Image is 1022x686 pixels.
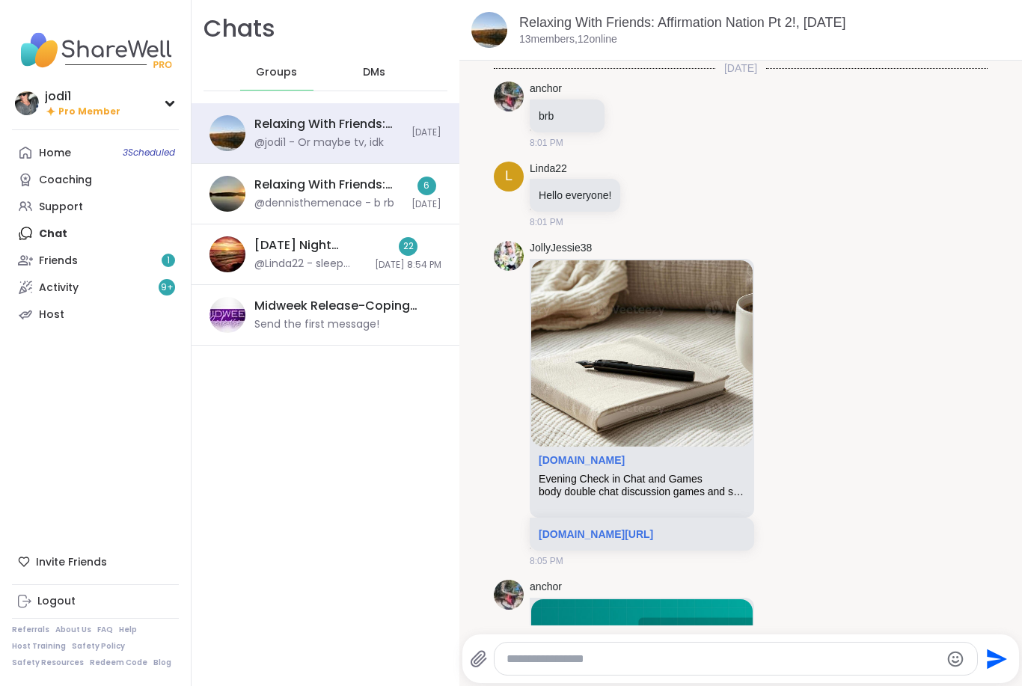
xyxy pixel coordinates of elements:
[505,166,512,186] span: L
[254,257,366,272] div: @Linda22 - sleep well!
[12,193,179,220] a: Support
[72,641,125,652] a: Safety Policy
[209,115,245,151] img: Relaxing With Friends: Affirmation Nation Pt 2!, Oct 06
[254,177,403,193] div: Relaxing With Friends: Affirmation Nation!, [DATE]
[164,174,176,186] iframe: Spotlight
[12,641,66,652] a: Host Training
[417,177,436,195] div: 6
[209,297,245,333] img: Midweek Release-Coping with Mood, Oct 08
[531,260,753,447] img: Evening Check in Chat and Games
[254,237,366,254] div: [DATE] Night Hangout, [DATE]
[153,658,171,668] a: Blog
[978,642,1012,676] button: Send
[12,301,179,328] a: Host
[494,580,524,610] img: https://sharewell-space-live.sfo3.digitaloceanspaces.com/user-generated/bd698b57-9748-437a-a102-e...
[715,61,766,76] span: [DATE]
[946,650,964,668] button: Emoji picker
[254,317,379,332] div: Send the first message!
[39,254,78,269] div: Friends
[530,580,562,595] a: anchor
[363,65,385,80] span: DMs
[39,200,83,215] div: Support
[256,65,297,80] span: Groups
[12,24,179,76] img: ShareWell Nav Logo
[12,588,179,615] a: Logout
[209,176,245,212] img: Relaxing With Friends: Affirmation Nation!, Oct 06
[55,625,91,635] a: About Us
[530,241,592,256] a: JollyJessie38
[530,82,562,97] a: anchor
[119,625,137,635] a: Help
[539,454,625,466] a: Attachment
[539,486,745,498] div: body double chat discussion games and support for anyone who needs it
[204,12,275,46] h1: Chats
[254,196,394,211] div: @dennisthemenace - b rb
[519,15,846,30] a: Relaxing With Friends: Affirmation Nation Pt 2!, [DATE]
[12,247,179,274] a: Friends1
[39,307,64,322] div: Host
[539,473,745,486] div: Evening Check in Chat and Games
[539,108,596,123] p: brb
[12,658,84,668] a: Safety Resources
[12,139,179,166] a: Home3Scheduled
[530,136,563,150] span: 8:01 PM
[397,65,409,77] iframe: Spotlight
[90,658,147,668] a: Redeem Code
[209,236,245,272] img: Sunday Night Hangout, Oct 05
[12,548,179,575] div: Invite Friends
[123,147,175,159] span: 3 Scheduled
[519,32,617,47] p: 13 members, 12 online
[375,259,441,272] span: [DATE] 8:54 PM
[411,126,441,139] span: [DATE]
[530,554,563,568] span: 8:05 PM
[37,594,76,609] div: Logout
[399,237,417,256] div: 22
[494,241,524,271] img: https://sharewell-space-live.sfo3.digitaloceanspaces.com/user-generated/3602621c-eaa5-4082-863a-9...
[254,298,432,314] div: Midweek Release-Coping with Mood, [DATE]
[97,625,113,635] a: FAQ
[58,105,120,118] span: Pro Member
[167,254,170,267] span: 1
[39,146,71,161] div: Home
[15,91,39,115] img: jodi1
[12,625,49,635] a: Referrals
[161,281,174,294] span: 9 +
[12,166,179,193] a: Coaching
[507,652,940,667] textarea: Type your message
[39,173,92,188] div: Coaching
[254,135,384,150] div: @jodi1 - Or maybe tv, idk
[12,274,179,301] a: Activity9+
[539,188,611,203] p: Hello everyone!
[530,162,567,177] a: Linda22
[254,116,403,132] div: Relaxing With Friends: Affirmation Nation Pt 2!, [DATE]
[471,12,507,48] img: Relaxing With Friends: Affirmation Nation Pt 2!, Oct 06
[39,281,79,295] div: Activity
[494,82,524,111] img: https://sharewell-space-live.sfo3.digitaloceanspaces.com/user-generated/bd698b57-9748-437a-a102-e...
[530,215,563,229] span: 8:01 PM
[45,88,120,105] div: jodi1
[411,198,441,211] span: [DATE]
[539,528,653,540] a: [DOMAIN_NAME][URL]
